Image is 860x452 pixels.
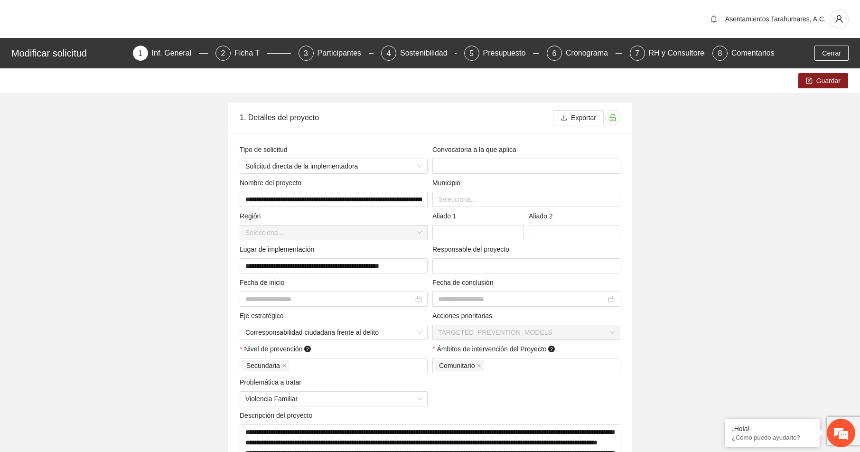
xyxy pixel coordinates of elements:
div: Sostenibilidad [400,46,455,61]
span: user [830,15,848,23]
span: Eje estratégico [240,311,287,321]
span: Secundaria [246,360,280,371]
span: 3 [304,49,308,57]
span: Solicitud directa de la implementadora [245,159,422,173]
span: Acciones prioritarias [432,311,496,321]
div: Presupuesto [483,46,533,61]
span: Tipo de solicitud [240,144,291,155]
span: Nivel de prevención [244,344,313,354]
span: close [282,363,287,368]
span: Cerrar [822,48,841,58]
span: 8 [718,49,722,57]
span: Comunitario [439,360,475,371]
span: close [477,363,481,368]
span: Aliado 2 [529,211,556,221]
span: save [806,77,813,85]
div: RH y Consultores [649,46,716,61]
button: unlock [605,110,620,125]
div: 1Inf. General [133,46,208,61]
span: 6 [552,49,557,57]
span: Responsable del proyecto [432,244,513,254]
textarea: Escriba su mensaje y pulse “Intro” [5,259,181,292]
p: ¿Cómo puedo ayudarte? [732,434,813,441]
div: 8Comentarios [712,46,775,61]
div: 2Ficha T [215,46,291,61]
span: Convocatoria a la que aplica [432,144,520,155]
button: Cerrar [814,46,849,61]
span: Municipio [432,178,464,188]
div: Comentarios [731,46,775,61]
span: Descripción del proyecto [240,410,316,421]
div: Chatee con nosotros ahora [49,48,159,61]
span: Exportar [571,113,596,123]
div: Cronograma [566,46,616,61]
span: Ámbitos de intervención del Proyecto [437,344,557,354]
span: 5 [469,49,474,57]
span: question-circle [548,346,555,352]
span: Guardar [816,75,841,86]
div: Ficha T [234,46,267,61]
button: user [830,9,849,28]
span: Fecha de conclusión [432,277,497,288]
span: Lugar de implementación [240,244,318,254]
span: Asentamientos Tarahumares, A.C. [725,15,826,23]
div: 6Cronograma [547,46,622,61]
div: Inf. General [152,46,199,61]
div: Participantes [318,46,369,61]
div: Modificar solicitud [11,46,127,61]
span: Estamos en línea. [55,127,131,223]
span: Corresponsabilidad ciudadana frente al delito [245,325,422,339]
span: Región [240,211,264,221]
span: 2 [221,49,225,57]
span: Nombre del proyecto [240,178,305,188]
span: 4 [387,49,391,57]
span: bell [707,15,721,23]
div: 4Sostenibilidad [381,46,457,61]
span: Violencia Familiar [245,392,422,406]
div: ¡Hola! [732,425,813,433]
span: Comunitario [435,360,484,371]
div: 5Presupuesto [464,46,540,61]
span: unlock [606,114,620,122]
span: TARGETED_PREVENTION_MODELS [438,325,615,339]
span: question-circle [304,346,311,352]
div: Minimizar ventana de chat en vivo [156,5,178,28]
div: 7RH y Consultores [630,46,705,61]
span: Problemática a tratar [240,377,305,387]
span: Aliado 1 [432,211,460,221]
button: bell [706,11,721,27]
button: downloadExportar [553,110,604,125]
span: Secundaria [242,360,289,371]
button: saveGuardar [798,73,848,88]
span: 1 [138,49,142,57]
div: 1. Detalles del proyecto [240,104,553,131]
span: download [561,114,567,122]
span: 7 [635,49,639,57]
span: Fecha de inicio [240,277,288,288]
div: 3Participantes [299,46,374,61]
